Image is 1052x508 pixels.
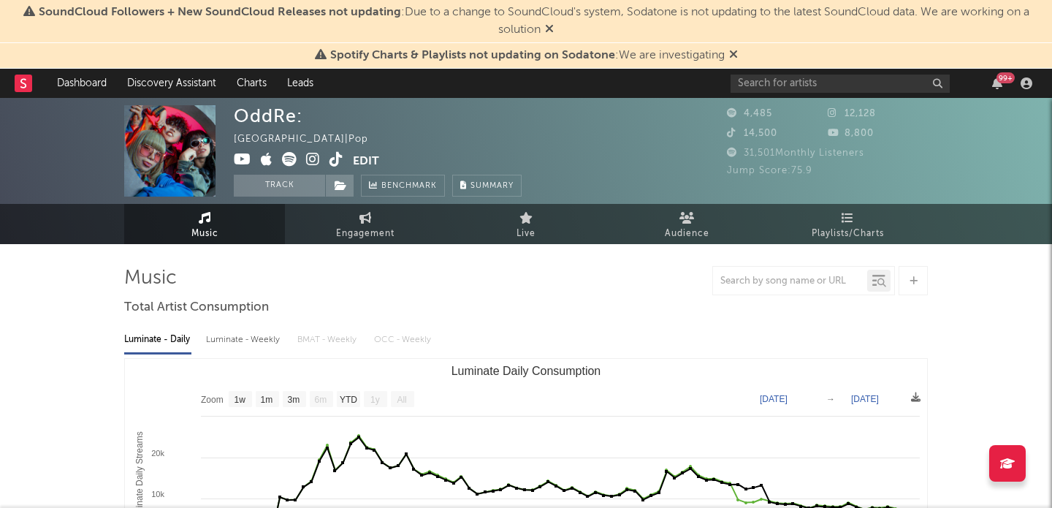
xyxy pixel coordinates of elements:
text: 3m [288,395,300,405]
span: Engagement [336,225,394,243]
span: Spotify Charts & Playlists not updating on Sodatone [330,50,615,61]
text: [DATE] [851,394,879,404]
a: Playlists/Charts [767,204,928,244]
a: Benchmark [361,175,445,197]
span: Dismiss [545,24,554,36]
text: 1m [261,395,273,405]
a: Charts [226,69,277,98]
button: Track [234,175,325,197]
text: YTD [340,395,357,405]
text: Luminate Daily Consumption [451,365,601,377]
span: Dismiss [729,50,738,61]
button: 99+ [992,77,1002,89]
a: Dashboard [47,69,117,98]
text: 10k [151,490,164,498]
span: 8,800 [828,129,874,138]
text: 1y [370,395,380,405]
div: OddRe: [234,105,302,126]
text: Zoom [201,395,224,405]
div: 99 + [996,72,1015,83]
text: 20k [151,449,164,458]
text: All [397,395,406,405]
span: 4,485 [727,109,772,118]
div: [GEOGRAPHIC_DATA] | Pop [234,131,385,148]
text: 1w [235,395,246,405]
span: : Due to a change to SoundCloud's system, Sodatone is not updating to the latest SoundCloud data.... [39,7,1029,36]
input: Search by song name or URL [713,276,867,287]
button: Summary [452,175,522,197]
span: Music [191,225,218,243]
a: Audience [606,204,767,244]
span: Live [517,225,535,243]
span: 14,500 [727,129,777,138]
a: Engagement [285,204,446,244]
span: Total Artist Consumption [124,299,269,316]
text: → [826,394,835,404]
text: 6m [315,395,327,405]
span: 12,128 [828,109,876,118]
span: SoundCloud Followers + New SoundCloud Releases not updating [39,7,401,18]
span: Audience [665,225,709,243]
a: Leads [277,69,324,98]
button: Edit [353,152,379,170]
a: Discovery Assistant [117,69,226,98]
a: Live [446,204,606,244]
span: : We are investigating [330,50,725,61]
span: Summary [470,182,514,190]
div: Luminate - Weekly [206,327,283,352]
span: Jump Score: 75.9 [727,166,812,175]
div: Luminate - Daily [124,327,191,352]
text: [DATE] [760,394,788,404]
input: Search for artists [731,75,950,93]
a: Music [124,204,285,244]
span: Benchmark [381,178,437,195]
span: 31,501 Monthly Listeners [727,148,864,158]
span: Playlists/Charts [812,225,884,243]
